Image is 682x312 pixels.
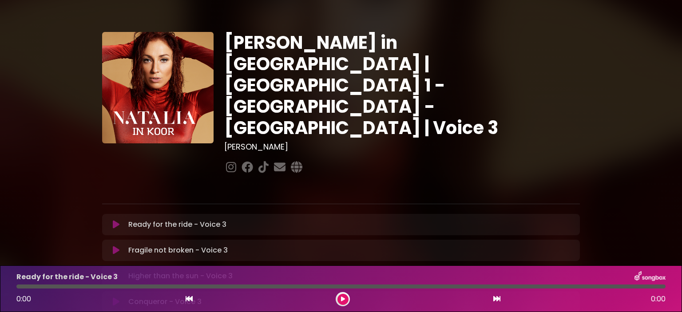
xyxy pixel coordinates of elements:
[224,142,580,152] h3: [PERSON_NAME]
[16,294,31,304] span: 0:00
[128,219,226,230] p: Ready for the ride - Voice 3
[634,271,666,283] img: songbox-logo-white.png
[102,32,214,143] img: YTVS25JmS9CLUqXqkEhs
[16,272,118,282] p: Ready for the ride - Voice 3
[128,245,228,256] p: Fragile not broken - Voice 3
[651,294,666,304] span: 0:00
[224,32,580,138] h1: [PERSON_NAME] in [GEOGRAPHIC_DATA] | [GEOGRAPHIC_DATA] 1 - [GEOGRAPHIC_DATA] - [GEOGRAPHIC_DATA] ...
